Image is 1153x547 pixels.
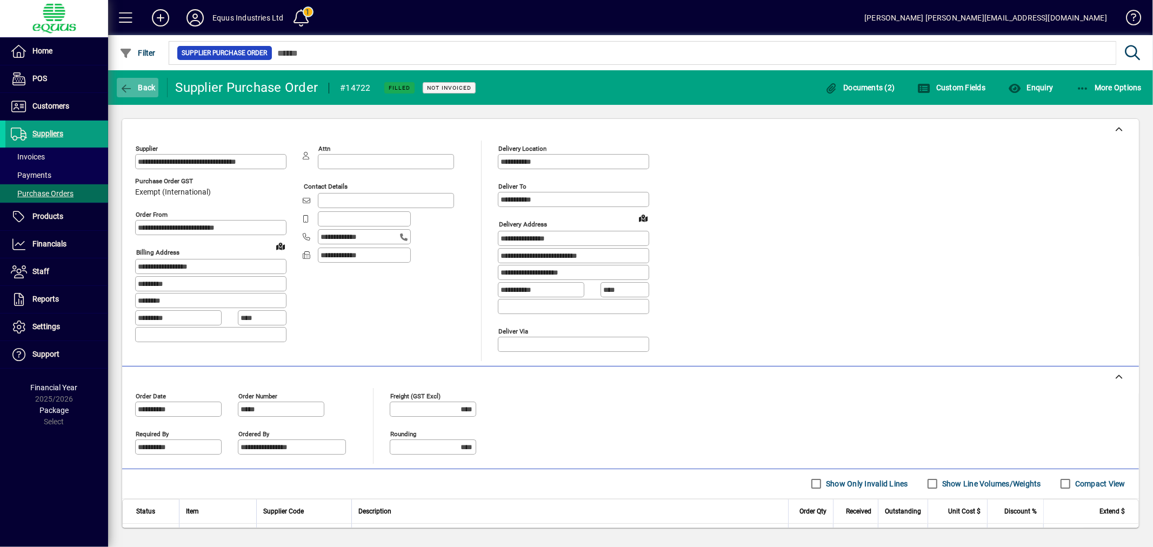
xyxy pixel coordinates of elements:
span: Customers [32,102,69,110]
td: 864.0000 [833,524,878,545]
label: Show Line Volumes/Weights [940,478,1041,489]
span: Not Invoiced [427,84,471,91]
span: Reports [32,295,59,303]
span: Order Qty [799,505,827,517]
span: Staff [32,267,49,276]
mat-label: Required by [136,430,169,437]
button: Filter [117,43,158,63]
span: Item [186,505,199,517]
mat-label: Deliver via [498,327,528,335]
a: View on map [272,237,289,255]
button: Documents (2) [822,78,898,97]
td: 864.0000 [788,524,833,545]
span: Description [358,505,391,517]
label: Show Only Invalid Lines [824,478,908,489]
mat-label: Delivery Location [498,145,546,152]
span: Custom Fields [918,83,986,92]
label: Compact View [1073,478,1125,489]
span: Extend $ [1099,505,1125,517]
td: 005XK05503 [256,524,351,545]
mat-label: Order number [238,392,277,399]
div: #14722 [340,79,371,97]
a: Reports [5,286,108,313]
span: Filled [389,84,410,91]
span: Purchase Orders [11,189,74,198]
span: Back [119,83,156,92]
td: 0.00 [1043,524,1138,545]
span: Received [846,505,871,517]
span: More Options [1076,83,1142,92]
td: 0.0000 [878,524,928,545]
span: Home [32,46,52,55]
div: [PERSON_NAME] [PERSON_NAME][EMAIL_ADDRESS][DOMAIN_NAME] [864,9,1107,26]
span: POS [32,74,47,83]
span: Supplier Code [263,505,304,517]
mat-label: Supplier [136,145,158,152]
td: 0.00 [987,524,1043,545]
a: Settings [5,313,108,341]
span: Supplier Purchase Order [182,48,268,58]
mat-label: Attn [318,145,330,152]
span: Filter [119,49,156,57]
span: Unit Cost $ [948,505,981,517]
button: Back [117,78,158,97]
span: Outstanding [885,505,921,517]
td: 0.0000 [928,524,987,545]
a: View on map [635,209,652,226]
a: Customers [5,93,108,120]
a: POS [5,65,108,92]
a: Knowledge Base [1118,2,1139,37]
span: Suppliers [32,129,63,138]
span: Products [32,212,63,221]
span: Support [32,350,59,358]
span: Invoices [11,152,45,161]
span: Payments [11,171,51,179]
a: Home [5,38,108,65]
span: Purchase Order GST [135,178,211,185]
mat-label: Order date [136,392,166,399]
span: Financials [32,239,66,248]
mat-label: Rounding [390,430,416,437]
span: Discount % [1004,505,1037,517]
button: Custom Fields [915,78,989,97]
button: Add [143,8,178,28]
mat-label: Deliver To [498,183,526,190]
a: Purchase Orders [5,184,108,203]
div: Equus Industries Ltd [212,9,284,26]
a: Financials [5,231,108,258]
a: Products [5,203,108,230]
button: Profile [178,8,212,28]
div: Supplier Purchase Order [176,79,318,96]
span: Status [136,505,155,517]
a: Support [5,341,108,368]
span: Exempt (International) [135,188,211,197]
a: Invoices [5,148,108,166]
mat-label: Freight (GST excl) [390,392,441,399]
span: Package [39,406,69,415]
span: Financial Year [31,383,78,392]
button: Enquiry [1005,78,1056,97]
span: Documents (2) [825,83,895,92]
span: Settings [32,322,60,331]
button: More Options [1074,78,1145,97]
a: Payments [5,166,108,184]
span: Enquiry [1008,83,1053,92]
app-page-header-button: Back [108,78,168,97]
mat-label: Order from [136,211,168,218]
mat-label: Ordered by [238,430,269,437]
a: Staff [5,258,108,285]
